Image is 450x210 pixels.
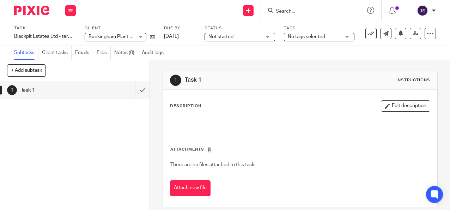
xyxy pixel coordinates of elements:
input: Search [275,8,339,15]
span: Buckingham Plant Hire Ltd [89,34,147,39]
div: 1 [170,75,181,86]
a: Emails [75,46,93,60]
span: There are no files attached to this task. [170,162,255,167]
a: Subtasks [14,46,38,60]
a: Files [97,46,111,60]
span: Attachments [170,147,204,151]
h1: Task 1 [185,76,315,84]
p: Description [170,103,201,109]
div: Instructions [396,77,430,83]
button: Attach new file [170,180,211,196]
label: Status [205,25,275,31]
a: Audit logs [142,46,167,60]
label: Tags [284,25,354,31]
a: Client tasks [42,46,72,60]
label: Due by [164,25,196,31]
div: 1 [7,85,17,95]
div: Blackpit Estates Ltd - terms requested from SW (further info provided on 13/10) [14,33,76,40]
button: Edit description [381,100,430,112]
label: Client [85,25,155,31]
span: [DATE] [164,34,179,39]
img: Pixie [14,6,49,15]
a: Notes (0) [114,46,138,60]
span: Not started [208,34,233,39]
span: No tags selected [288,34,325,39]
label: Task [14,25,76,31]
button: + Add subtask [7,64,46,76]
h1: Task 1 [21,85,92,95]
img: svg%3E [417,5,428,16]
